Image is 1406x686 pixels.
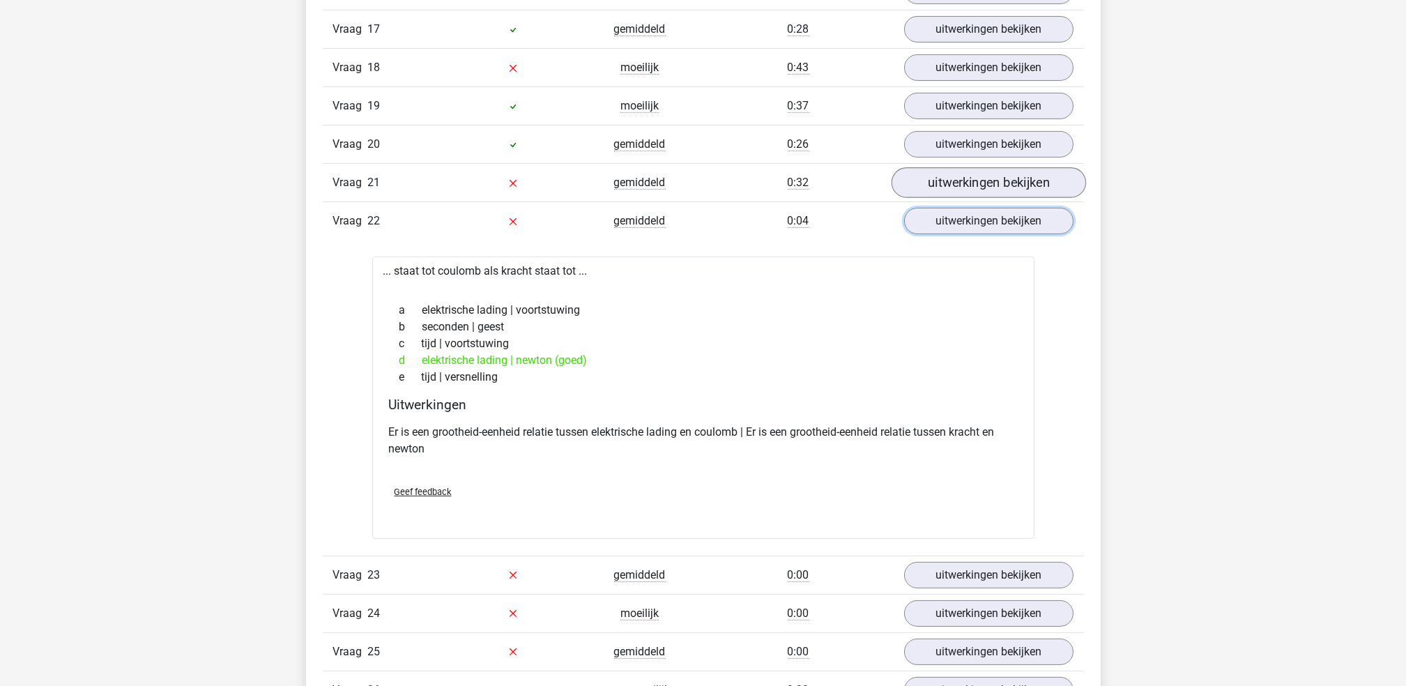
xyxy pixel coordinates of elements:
[788,99,809,113] span: 0:37
[389,424,1018,457] p: Er is een grootheid-eenheid relatie tussen elektrische lading en coulomb | Er is een grootheid-ee...
[368,61,381,74] span: 18
[620,607,659,620] span: moeilijk
[614,137,666,151] span: gemiddeld
[399,352,422,369] span: d
[788,61,809,75] span: 0:43
[333,59,368,76] span: Vraag
[368,137,381,151] span: 20
[333,136,368,153] span: Vraag
[399,369,422,386] span: e
[788,607,809,620] span: 0:00
[399,335,422,352] span: c
[368,645,381,658] span: 25
[904,639,1073,665] a: uitwerkingen bekijken
[389,397,1018,413] h4: Uitwerkingen
[368,176,381,189] span: 21
[904,54,1073,81] a: uitwerkingen bekijken
[788,22,809,36] span: 0:28
[620,99,659,113] span: moeilijk
[333,174,368,191] span: Vraag
[389,319,1018,335] div: seconden | geest
[614,645,666,659] span: gemiddeld
[333,98,368,114] span: Vraag
[333,643,368,660] span: Vraag
[368,22,381,36] span: 17
[904,208,1073,234] a: uitwerkingen bekijken
[614,176,666,190] span: gemiddeld
[372,257,1034,538] div: ... staat tot coulomb als kracht staat tot ...
[788,214,809,228] span: 0:04
[368,214,381,227] span: 22
[368,568,381,581] span: 23
[788,137,809,151] span: 0:26
[389,352,1018,369] div: elektrische lading | newton (goed)
[904,562,1073,588] a: uitwerkingen bekijken
[788,645,809,659] span: 0:00
[368,607,381,620] span: 24
[389,369,1018,386] div: tijd | versnelling
[389,302,1018,319] div: elektrische lading | voortstuwing
[395,487,452,497] span: Geef feedback
[788,176,809,190] span: 0:32
[904,600,1073,627] a: uitwerkingen bekijken
[904,93,1073,119] a: uitwerkingen bekijken
[333,213,368,229] span: Vraag
[614,22,666,36] span: gemiddeld
[333,567,368,584] span: Vraag
[389,335,1018,352] div: tijd | voortstuwing
[614,568,666,582] span: gemiddeld
[788,568,809,582] span: 0:00
[368,99,381,112] span: 19
[904,16,1073,43] a: uitwerkingen bekijken
[614,214,666,228] span: gemiddeld
[333,21,368,38] span: Vraag
[620,61,659,75] span: moeilijk
[333,605,368,622] span: Vraag
[904,131,1073,158] a: uitwerkingen bekijken
[891,168,1085,199] a: uitwerkingen bekijken
[399,302,422,319] span: a
[399,319,422,335] span: b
